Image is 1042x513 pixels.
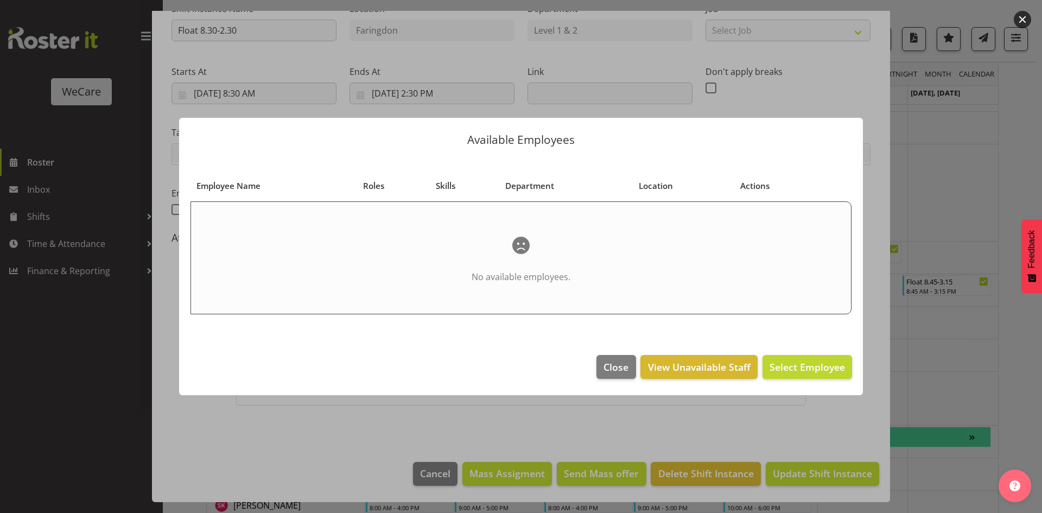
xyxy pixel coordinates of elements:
[770,360,845,373] span: Select Employee
[596,355,636,379] button: Close
[505,180,626,192] div: Department
[603,360,628,374] span: Close
[648,360,751,374] span: View Unavailable Staff
[190,134,852,145] p: Available Employees
[196,180,351,192] div: Employee Name
[1027,230,1037,268] span: Feedback
[224,270,818,283] p: No available employees.
[740,180,818,192] div: Actions
[363,180,424,192] div: Roles
[640,355,757,379] button: View Unavailable Staff
[1009,480,1020,491] img: help-xxl-2.png
[436,180,493,192] div: Skills
[1021,219,1042,293] button: Feedback - Show survey
[639,180,728,192] div: Location
[763,355,852,379] button: Select Employee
